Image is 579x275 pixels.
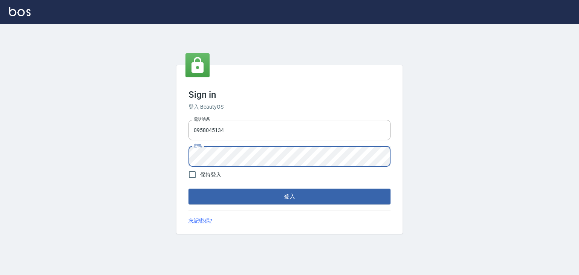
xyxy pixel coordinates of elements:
label: 密碼 [194,143,202,149]
a: 忘記密碼? [188,217,212,225]
span: 保持登入 [200,171,221,179]
h3: Sign in [188,89,391,100]
button: 登入 [188,189,391,204]
label: 電話號碼 [194,117,210,122]
h6: 登入 BeautyOS [188,103,391,111]
img: Logo [9,7,31,16]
